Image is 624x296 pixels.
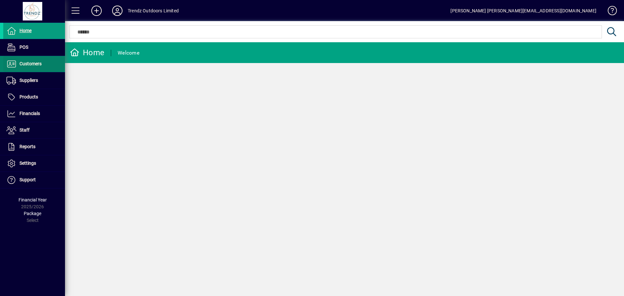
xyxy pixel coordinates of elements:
button: Profile [107,5,128,17]
span: Home [19,28,32,33]
div: Home [70,47,104,58]
a: Support [3,172,65,188]
span: POS [19,45,28,50]
a: Staff [3,122,65,138]
a: Customers [3,56,65,72]
span: Customers [19,61,42,66]
span: Suppliers [19,78,38,83]
span: Settings [19,161,36,166]
span: Staff [19,127,30,133]
a: Knowledge Base [603,1,616,22]
span: Package [24,211,41,216]
span: Support [19,177,36,182]
span: Financial Year [19,197,47,202]
span: Reports [19,144,35,149]
div: [PERSON_NAME] [PERSON_NAME][EMAIL_ADDRESS][DOMAIN_NAME] [450,6,596,16]
a: Financials [3,106,65,122]
a: Products [3,89,65,105]
div: Trendz Outdoors Limited [128,6,179,16]
a: POS [3,39,65,56]
a: Suppliers [3,72,65,89]
div: Welcome [118,48,139,58]
a: Settings [3,155,65,172]
a: Reports [3,139,65,155]
span: Financials [19,111,40,116]
span: Products [19,94,38,99]
button: Add [86,5,107,17]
